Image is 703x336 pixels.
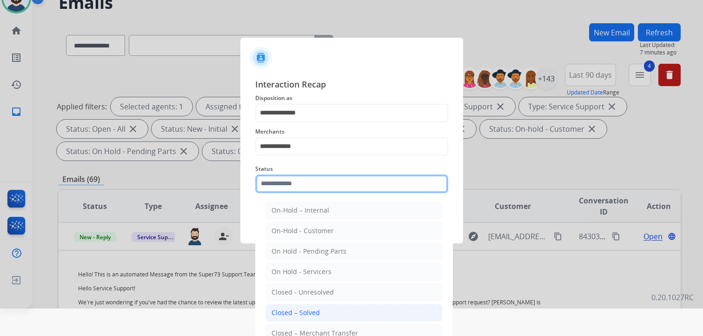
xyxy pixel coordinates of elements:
img: contactIcon [250,47,272,69]
div: On-Hold - Customer [272,226,334,235]
div: On Hold - Servicers [272,267,332,276]
span: Interaction Recap [255,78,448,93]
span: Merchants [255,126,448,137]
span: Status [255,163,448,175]
span: Disposition as [255,93,448,104]
div: On-Hold – Internal [272,206,329,215]
div: On Hold - Pending Parts [272,247,346,256]
p: 0.20.1027RC [651,292,694,303]
div: Closed - Unresolved [272,288,334,297]
div: Closed – Solved [272,308,320,317]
